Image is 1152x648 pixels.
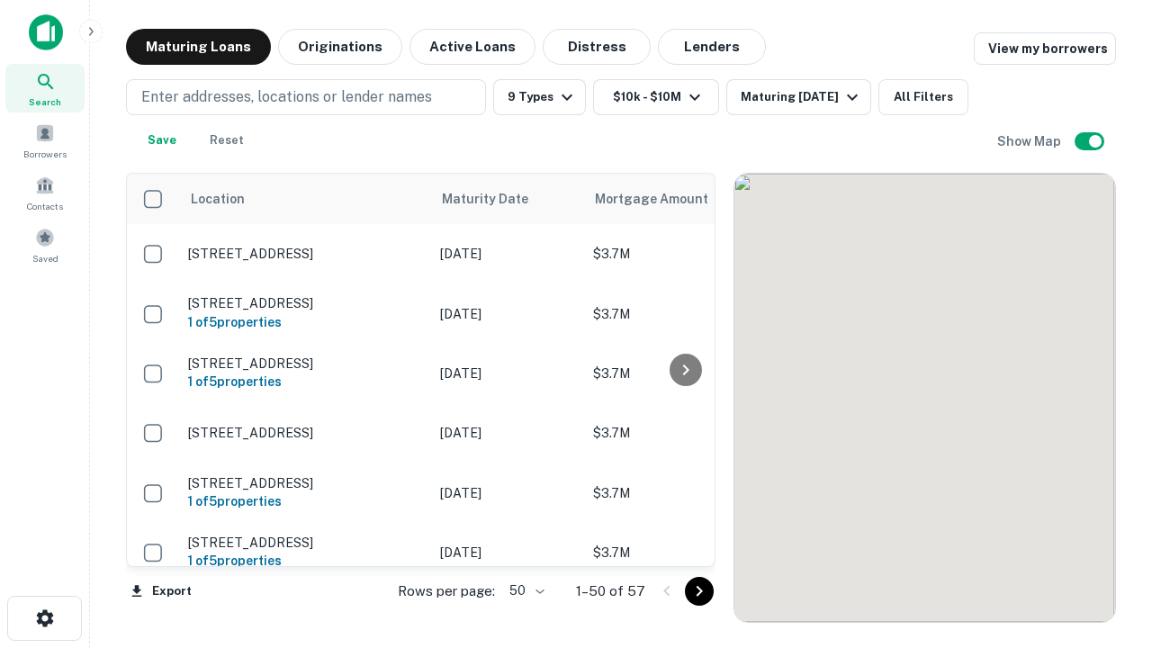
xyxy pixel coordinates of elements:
[188,491,422,511] h6: 1 of 5 properties
[741,86,863,108] div: Maturing [DATE]
[188,246,422,262] p: [STREET_ADDRESS]
[593,423,773,443] p: $3.7M
[593,304,773,324] p: $3.7M
[198,122,256,158] button: Reset
[141,86,432,108] p: Enter addresses, locations or lender names
[278,29,402,65] button: Originations
[29,94,61,109] span: Search
[133,122,191,158] button: Save your search to get updates of matches that match your search criteria.
[593,244,773,264] p: $3.7M
[188,551,422,571] h6: 1 of 5 properties
[593,364,773,383] p: $3.7M
[5,116,85,165] a: Borrowers
[188,372,422,391] h6: 1 of 5 properties
[5,64,85,112] a: Search
[440,304,575,324] p: [DATE]
[190,188,245,210] span: Location
[188,355,422,372] p: [STREET_ADDRESS]
[126,79,486,115] button: Enter addresses, locations or lender names
[734,174,1115,622] div: 0 0
[27,199,63,213] span: Contacts
[32,251,58,265] span: Saved
[188,425,422,441] p: [STREET_ADDRESS]
[658,29,766,65] button: Lenders
[179,174,431,224] th: Location
[595,188,732,210] span: Mortgage Amount
[5,220,85,269] a: Saved
[442,188,552,210] span: Maturity Date
[584,174,782,224] th: Mortgage Amount
[576,580,645,602] p: 1–50 of 57
[398,580,495,602] p: Rows per page:
[188,312,422,332] h6: 1 of 5 properties
[593,483,773,503] p: $3.7M
[188,295,422,311] p: [STREET_ADDRESS]
[29,14,63,50] img: capitalize-icon.png
[440,423,575,443] p: [DATE]
[23,147,67,161] span: Borrowers
[126,578,196,605] button: Export
[502,578,547,604] div: 50
[5,168,85,217] a: Contacts
[188,475,422,491] p: [STREET_ADDRESS]
[188,535,422,551] p: [STREET_ADDRESS]
[543,29,651,65] button: Distress
[440,364,575,383] p: [DATE]
[1062,446,1152,533] iframe: Chat Widget
[431,174,584,224] th: Maturity Date
[974,32,1116,65] a: View my borrowers
[440,483,575,503] p: [DATE]
[726,79,871,115] button: Maturing [DATE]
[409,29,535,65] button: Active Loans
[997,131,1064,151] h6: Show Map
[440,543,575,562] p: [DATE]
[593,79,719,115] button: $10k - $10M
[440,244,575,264] p: [DATE]
[493,79,586,115] button: 9 Types
[878,79,968,115] button: All Filters
[685,577,714,606] button: Go to next page
[126,29,271,65] button: Maturing Loans
[593,543,773,562] p: $3.7M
